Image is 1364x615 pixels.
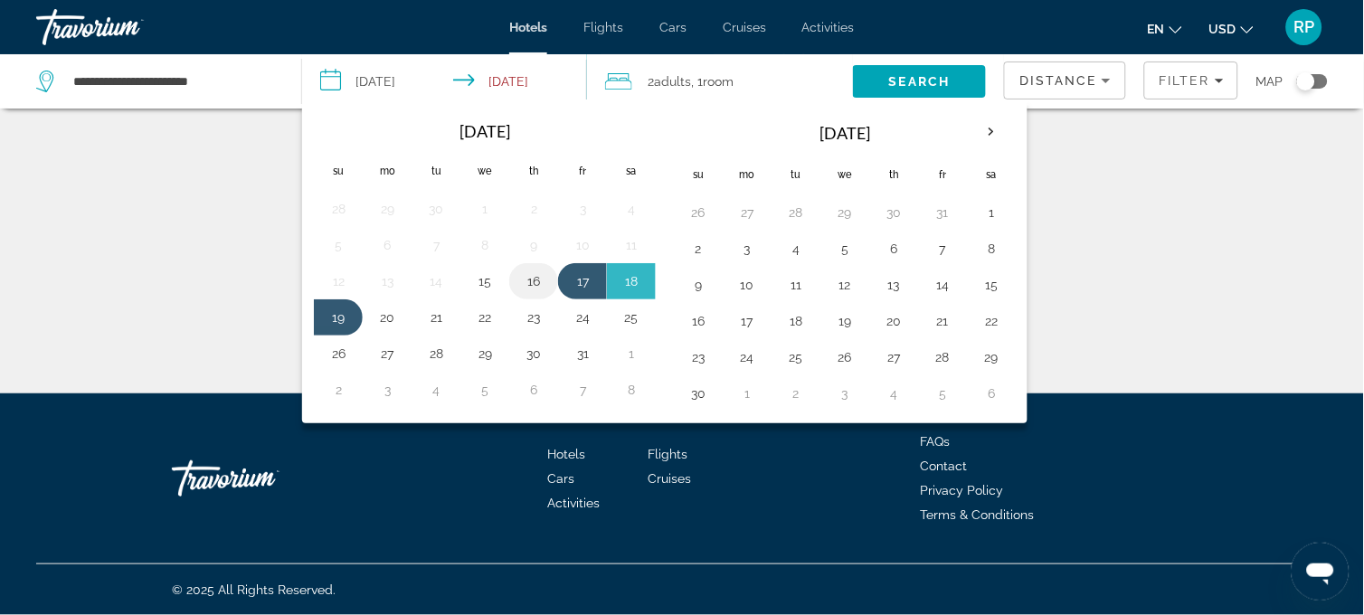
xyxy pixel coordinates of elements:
[617,232,646,258] button: Day 11
[1019,73,1097,88] span: Distance
[879,381,908,406] button: Day 4
[363,111,607,151] th: [DATE]
[1209,15,1254,42] button: Change currency
[684,200,713,225] button: Day 26
[781,345,810,370] button: Day 25
[617,305,646,330] button: Day 25
[921,459,968,473] span: Contact
[470,341,499,366] button: Day 29
[172,582,336,597] span: © 2025 All Rights Reserved.
[830,272,859,298] button: Day 12
[921,507,1035,522] a: Terms & Conditions
[422,341,450,366] button: Day 28
[649,471,692,486] a: Cruises
[568,232,597,258] button: Day 10
[921,434,951,449] a: FAQs
[373,377,402,402] button: Day 3
[373,232,402,258] button: Day 6
[36,4,217,51] a: Travorium
[1294,18,1315,36] span: RP
[470,232,499,258] button: Day 8
[568,341,597,366] button: Day 31
[684,272,713,298] button: Day 9
[684,236,713,261] button: Day 2
[977,236,1006,261] button: Day 8
[314,111,656,408] table: Left calendar grid
[509,20,547,34] a: Hotels
[977,308,1006,334] button: Day 22
[519,269,548,294] button: Day 16
[830,236,859,261] button: Day 5
[470,305,499,330] button: Day 22
[684,345,713,370] button: Day 23
[1283,73,1328,90] button: Toggle map
[977,200,1006,225] button: Day 1
[422,232,450,258] button: Day 7
[422,269,450,294] button: Day 14
[1209,22,1236,36] span: USD
[704,74,734,89] span: Room
[583,20,623,34] a: Flights
[802,20,855,34] a: Activities
[879,272,908,298] button: Day 13
[781,381,810,406] button: Day 2
[830,345,859,370] button: Day 26
[830,200,859,225] button: Day 29
[928,272,957,298] button: Day 14
[470,269,499,294] button: Day 15
[879,345,908,370] button: Day 27
[617,341,646,366] button: Day 1
[967,111,1016,153] button: Next month
[889,74,951,89] span: Search
[617,196,646,222] button: Day 4
[324,305,353,330] button: Day 19
[733,200,762,225] button: Day 27
[977,272,1006,298] button: Day 15
[373,341,402,366] button: Day 27
[733,236,762,261] button: Day 3
[830,381,859,406] button: Day 3
[830,308,859,334] button: Day 19
[879,308,908,334] button: Day 20
[781,200,810,225] button: Day 28
[1148,22,1165,36] span: en
[733,381,762,406] button: Day 1
[302,54,586,109] button: Select check in and out date
[548,471,575,486] span: Cars
[1256,69,1283,94] span: Map
[470,196,499,222] button: Day 1
[928,236,957,261] button: Day 7
[548,447,586,461] span: Hotels
[324,232,353,258] button: Day 5
[928,345,957,370] button: Day 28
[1292,543,1350,601] iframe: Button to launch messaging window
[324,196,353,222] button: Day 28
[674,111,1016,412] table: Right calendar grid
[617,377,646,402] button: Day 8
[921,483,1004,497] a: Privacy Policy
[587,54,853,109] button: Travelers: 2 adults, 0 children
[1159,73,1210,88] span: Filter
[649,69,692,94] span: 2
[422,196,450,222] button: Day 30
[733,272,762,298] button: Day 10
[692,69,734,94] span: , 1
[684,308,713,334] button: Day 16
[519,232,548,258] button: Day 9
[723,20,766,34] a: Cruises
[172,451,353,506] a: Go Home
[519,341,548,366] button: Day 30
[568,196,597,222] button: Day 3
[733,345,762,370] button: Day 24
[781,272,810,298] button: Day 11
[649,447,688,461] span: Flights
[71,68,274,95] input: Search hotel destination
[617,269,646,294] button: Day 18
[723,111,967,155] th: [DATE]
